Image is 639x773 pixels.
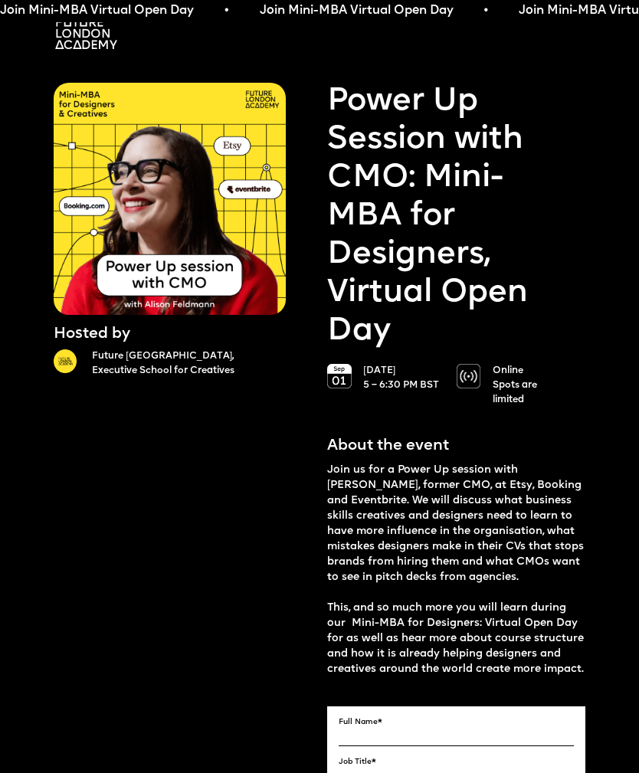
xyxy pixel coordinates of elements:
a: Future [GEOGRAPHIC_DATA],Executive School for Creatives [92,349,312,378]
p: [DATE] 5 – 6:30 PM BST [363,364,441,393]
label: Job Title [339,758,574,767]
span: • [483,3,488,18]
p: About the event [327,435,449,457]
img: A logo saying in 3 lines: Future London Academy [55,18,117,49]
a: Power Up Session with CMO: Mini-MBA for Designers, [327,83,585,274]
p: Hosted by [54,323,130,345]
p: Online Spots are limited [493,364,570,407]
span: • [224,3,228,18]
img: A yellow circle with Future London Academy logo [54,349,77,372]
label: Full Name [339,718,574,727]
p: Join us for a Power Up session with [PERSON_NAME], former CMO, at Etsy, Booking and Eventbrite. W... [327,463,585,677]
p: Virtual Open Day [327,83,585,351]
